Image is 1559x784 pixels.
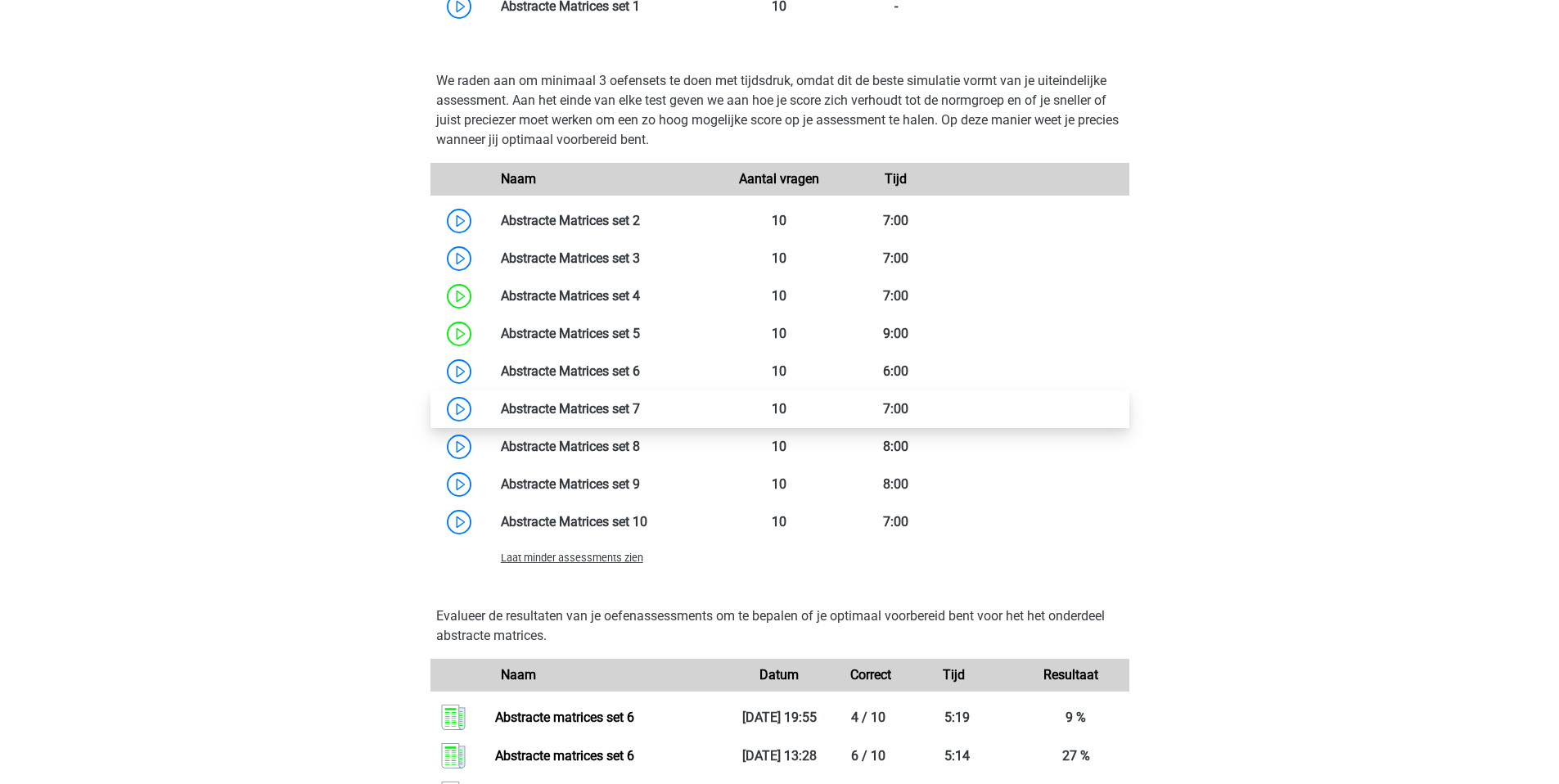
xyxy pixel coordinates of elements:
[436,606,1124,646] p: Evalueer de resultaten van je oefenassessments om te bepalen of je optimaal voorbereid bent voor ...
[489,399,722,419] div: Abstracte Matrices set 7
[721,665,837,685] div: Datum
[436,71,1124,150] p: We raden aan om minimaal 3 oefensets te doen met tijdsdruk, omdat dit de beste simulatie vormt va...
[721,169,837,189] div: Aantal vragen
[489,169,722,189] div: Naam
[489,324,722,344] div: Abstracte Matrices set 5
[489,475,722,494] div: Abstracte Matrices set 9
[1012,665,1129,685] div: Resultaat
[489,286,722,306] div: Abstracte Matrices set 4
[489,249,722,268] div: Abstracte Matrices set 3
[896,665,1012,685] div: Tijd
[489,362,722,381] div: Abstracte Matrices set 6
[495,710,634,725] a: Abstracte matrices set 6
[489,665,722,685] div: Naam
[489,211,722,231] div: Abstracte Matrices set 2
[838,169,954,189] div: Tijd
[495,748,634,764] a: Abstracte matrices set 6
[489,437,722,457] div: Abstracte Matrices set 8
[489,512,722,532] div: Abstracte Matrices set 10
[838,665,896,685] div: Correct
[501,552,643,564] span: Laat minder assessments zien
